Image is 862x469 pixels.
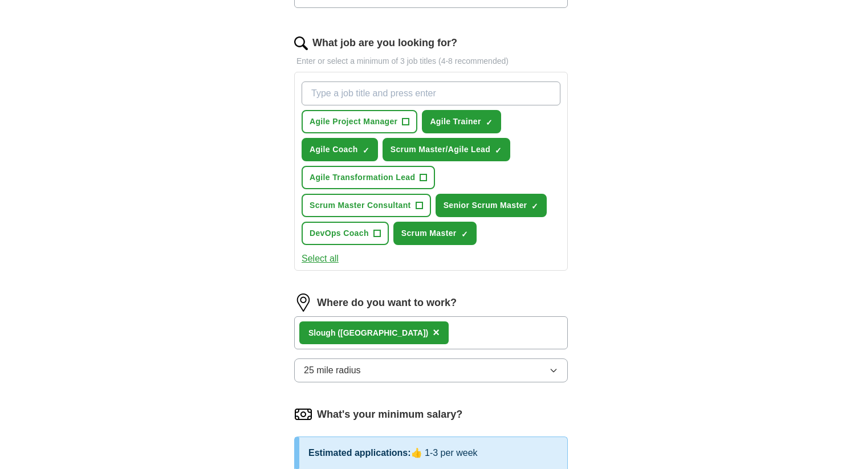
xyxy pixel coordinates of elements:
[294,293,312,312] img: location.png
[294,55,568,67] p: Enter or select a minimum of 3 job titles (4-8 recommended)
[422,110,501,133] button: Agile Trainer✓
[312,35,457,51] label: What job are you looking for?
[294,36,308,50] img: search.png
[310,227,369,239] span: DevOps Coach
[383,138,510,161] button: Scrum Master/Agile Lead✓
[308,328,335,337] strong: Slough
[531,202,538,211] span: ✓
[294,405,312,423] img: salary.png
[317,407,462,422] label: What's your minimum salary?
[444,199,527,211] span: Senior Scrum Master
[495,146,502,155] span: ✓
[433,324,440,341] button: ×
[393,222,477,245] button: Scrum Master✓
[317,295,457,311] label: Where do you want to work?
[433,326,440,339] span: ×
[302,166,435,189] button: Agile Transformation Lead
[302,110,417,133] button: Agile Project Manager
[430,116,481,128] span: Agile Trainer
[302,81,560,105] input: Type a job title and press enter
[486,118,493,127] span: ✓
[308,448,411,458] span: Estimated applications:
[302,252,339,266] button: Select all
[401,227,457,239] span: Scrum Master
[310,199,411,211] span: Scrum Master Consultant
[302,194,431,217] button: Scrum Master Consultant
[436,194,547,217] button: Senior Scrum Master✓
[294,358,568,382] button: 25 mile radius
[310,116,397,128] span: Agile Project Manager
[304,364,361,377] span: 25 mile radius
[411,448,478,458] span: 👍 1-3 per week
[391,144,490,156] span: Scrum Master/Agile Lead
[338,328,428,337] span: ([GEOGRAPHIC_DATA])
[302,222,389,245] button: DevOps Coach
[310,172,415,183] span: Agile Transformation Lead
[363,146,369,155] span: ✓
[302,138,378,161] button: Agile Coach✓
[461,230,468,239] span: ✓
[310,144,358,156] span: Agile Coach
